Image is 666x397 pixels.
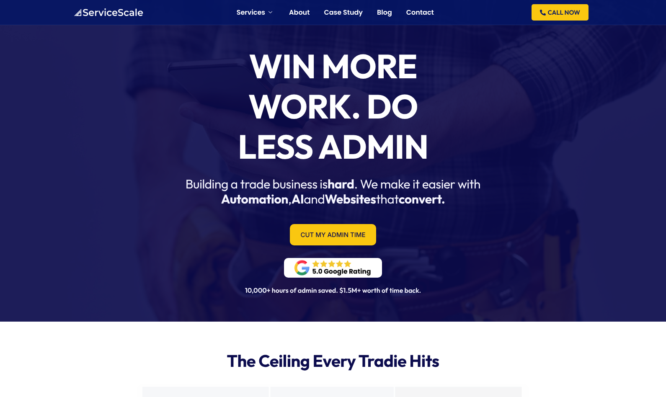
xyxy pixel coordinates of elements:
[289,9,310,16] a: About
[73,286,593,296] h6: 10,000+ hours of admin saved. $1.5M+ worth of time back.
[290,224,376,245] a: Cut My Admin Time
[137,351,529,371] h2: The Ceiling Every Tradie Hits
[377,9,392,16] a: Blog
[325,191,376,206] span: Websites
[300,232,365,238] span: Cut My Admin Time
[292,191,304,206] span: AI
[399,191,445,206] span: convert.
[237,9,275,16] a: Services
[406,9,434,16] a: Contact
[73,8,143,17] img: ServiceScale logo representing business automation for tradies
[324,9,363,16] a: Case Study
[216,46,449,167] h1: Win More Work. Do Less Admin
[532,4,589,21] a: CALL NOW
[548,9,580,15] span: CALL NOW
[73,8,143,16] a: ServiceScale logo representing business automation for tradies
[328,176,354,191] span: hard
[221,191,288,206] span: Automation
[160,176,506,206] h2: Building a trade business is . We make it easier with , and that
